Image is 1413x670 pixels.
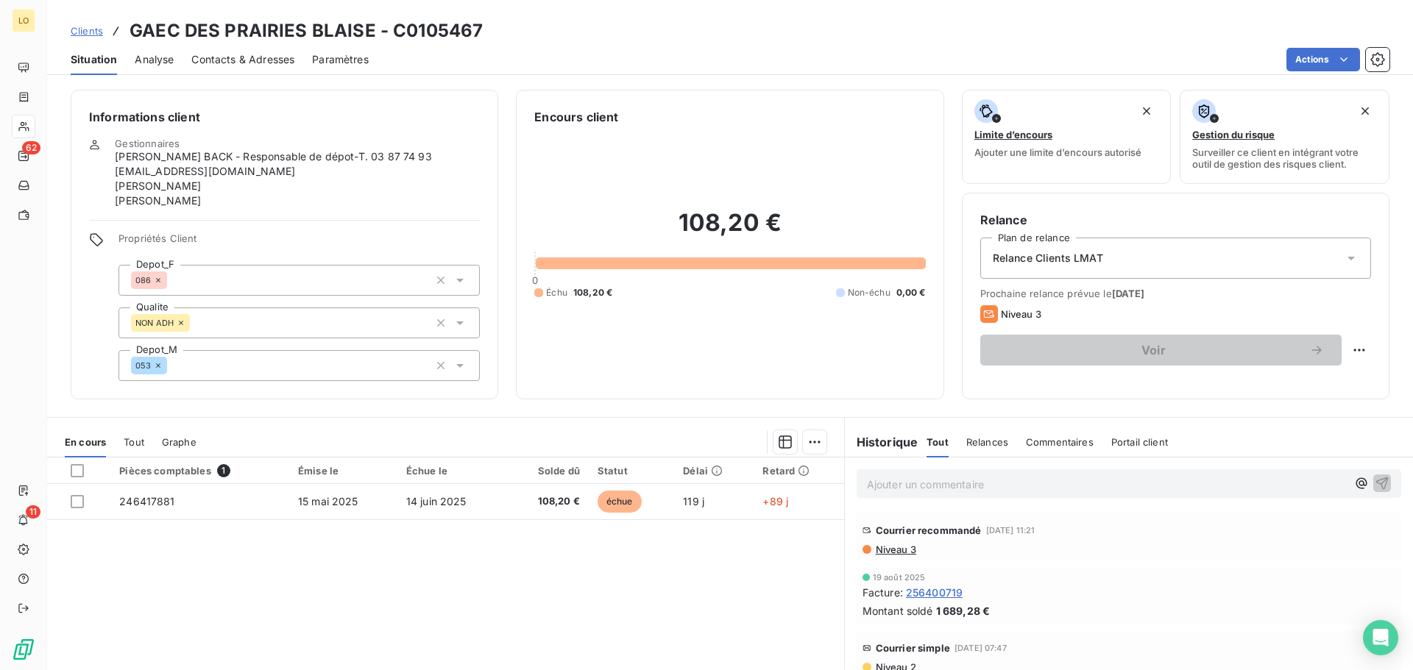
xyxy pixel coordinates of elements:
span: 15 mai 2025 [298,495,358,507]
span: 119 j [683,495,704,507]
span: [DATE] 07:47 [955,644,1007,652]
span: échue [598,491,642,513]
span: Graphe [162,436,196,448]
span: Non-échu [848,286,890,299]
span: 19 août 2025 [873,573,926,582]
div: Pièces comptables [119,464,280,477]
span: Voir [998,344,1309,356]
span: 1 689,28 € [936,603,991,619]
span: Situation [71,52,117,67]
span: Tout [124,436,144,448]
div: Retard [762,465,835,477]
span: Gestionnaires [115,138,180,149]
span: 256400719 [906,585,963,600]
span: 0,00 € [896,286,926,299]
span: Prochaine relance prévue le [980,288,1371,299]
span: 053 [135,361,151,370]
span: Gestion du risque [1192,129,1275,140]
div: Statut [598,465,665,477]
h6: Relance [980,211,1371,229]
span: En cours [65,436,106,448]
div: Open Intercom Messenger [1363,620,1398,655]
div: LO [12,9,35,32]
span: Portail client [1111,436,1168,448]
img: Logo LeanPay [12,638,35,661]
h6: Historique [845,433,918,451]
span: 14 juin 2025 [406,495,467,507]
h6: Encours client [534,108,618,126]
span: Courrier recommandé [876,524,982,536]
span: Niveau 3 [1001,308,1041,320]
span: NON ADH [135,318,174,327]
button: Gestion du risqueSurveiller ce client en intégrant votre outil de gestion des risques client. [1180,90,1389,184]
span: [DATE] 11:21 [986,526,1035,535]
div: Émise le [298,465,389,477]
span: 1 [217,464,230,477]
span: Niveau 3 [874,544,916,555]
div: Délai [683,465,745,477]
span: Clients [71,25,103,37]
span: +89 j [762,495,788,507]
span: 108,20 € [514,494,580,509]
span: Facture : [863,585,903,600]
span: [PERSON_NAME] [115,179,201,193]
span: Tout [927,436,949,448]
input: Ajouter une valeur [190,316,202,329]
span: Analyse [135,52,174,67]
span: Surveiller ce client en intégrant votre outil de gestion des risques client. [1192,146,1377,170]
span: 108,20 € [573,286,612,299]
span: Contacts & Adresses [191,52,294,67]
a: Clients [71,24,103,38]
button: Actions [1286,48,1360,71]
h3: GAEC DES PRAIRIES BLAISE - C0105467 [130,18,483,44]
span: 62 [22,141,40,154]
span: Courrier simple [876,642,950,654]
span: 11 [26,505,40,518]
span: 246417881 [119,495,174,507]
span: Propriétés Client [118,232,480,253]
span: Échu [546,286,567,299]
div: Solde dû [514,465,580,477]
span: 0 [532,274,538,286]
h2: 108,20 € [534,208,925,252]
span: Relance Clients LMAT [993,251,1103,265]
button: Voir [980,335,1342,366]
span: Commentaires [1026,436,1094,448]
span: [PERSON_NAME] [115,193,201,208]
h6: Informations client [89,108,480,126]
span: Paramètres [312,52,369,67]
span: [DATE] [1112,288,1145,299]
div: Échue le [406,465,497,477]
button: Limite d’encoursAjouter une limite d’encours autorisé [962,90,1172,184]
span: Relances [966,436,1008,448]
span: Montant soldé [863,603,933,619]
span: Ajouter une limite d’encours autorisé [974,146,1141,158]
span: Limite d’encours [974,129,1052,140]
span: [PERSON_NAME] BACK - Responsable de dépot-T. 03 87 74 93 [EMAIL_ADDRESS][DOMAIN_NAME] [115,149,480,179]
input: Ajouter une valeur [167,359,179,372]
span: 086 [135,276,151,285]
input: Ajouter une valeur [167,274,179,287]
